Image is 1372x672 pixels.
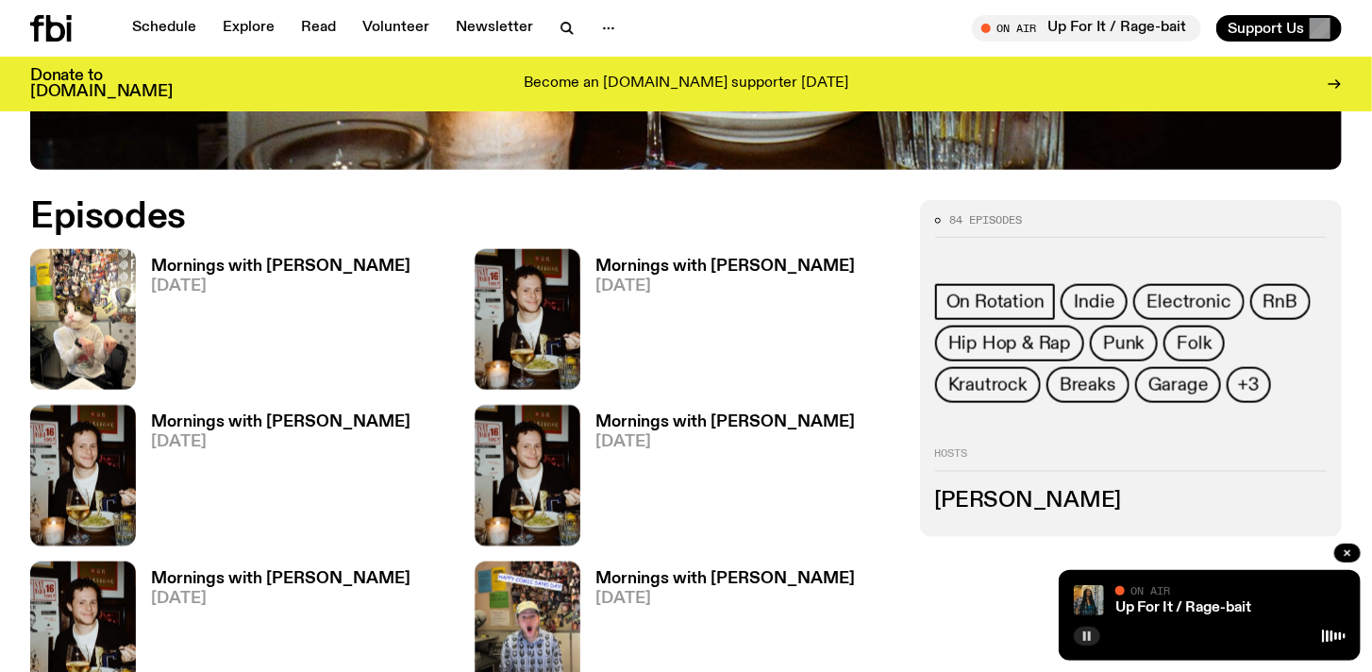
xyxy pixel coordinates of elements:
[475,249,580,390] img: Sam blankly stares at the camera, brightly lit by a camera flash wearing a hat collared shirt and...
[946,292,1045,312] span: On Rotation
[136,414,410,546] a: Mornings with [PERSON_NAME][DATE]
[948,333,1071,354] span: Hip Hop & Rap
[1074,292,1114,312] span: Indie
[935,326,1084,361] a: Hip Hop & Rap
[151,278,410,294] span: [DATE]
[151,259,410,275] h3: Mornings with [PERSON_NAME]
[30,200,897,234] h2: Episodes
[1163,326,1225,361] a: Folk
[1228,20,1304,37] span: Support Us
[935,284,1056,320] a: On Rotation
[948,375,1028,395] span: Krautrock
[1227,367,1271,403] button: +3
[1216,15,1342,42] button: Support Us
[1250,284,1311,320] a: RnB
[136,259,410,390] a: Mornings with [PERSON_NAME][DATE]
[580,414,855,546] a: Mornings with [PERSON_NAME][DATE]
[1133,284,1244,320] a: Electronic
[580,259,855,390] a: Mornings with [PERSON_NAME][DATE]
[1130,584,1170,596] span: On Air
[475,405,580,546] img: Sam blankly stares at the camera, brightly lit by a camera flash wearing a hat collared shirt and...
[1263,292,1297,312] span: RnB
[1135,367,1222,403] a: Garage
[151,434,410,450] span: [DATE]
[935,448,1327,471] h2: Hosts
[595,591,855,607] span: [DATE]
[1146,292,1230,312] span: Electronic
[1177,333,1212,354] span: Folk
[30,68,173,100] h3: Donate to [DOMAIN_NAME]
[151,414,410,430] h3: Mornings with [PERSON_NAME]
[1046,367,1129,403] a: Breaks
[211,15,286,42] a: Explore
[595,571,855,587] h3: Mornings with [PERSON_NAME]
[972,15,1201,42] button: On AirUp For It / Rage-bait
[121,15,208,42] a: Schedule
[1238,375,1260,395] span: +3
[151,571,410,587] h3: Mornings with [PERSON_NAME]
[935,367,1041,403] a: Krautrock
[30,405,136,546] img: Sam blankly stares at the camera, brightly lit by a camera flash wearing a hat collared shirt and...
[1090,326,1158,361] a: Punk
[444,15,544,42] a: Newsletter
[1148,375,1209,395] span: Garage
[1103,333,1145,354] span: Punk
[351,15,441,42] a: Volunteer
[595,414,855,430] h3: Mornings with [PERSON_NAME]
[1060,375,1116,395] span: Breaks
[524,76,848,92] p: Become an [DOMAIN_NAME] supporter [DATE]
[1074,585,1104,615] img: Ify - a Brown Skin girl with black braided twists, looking up to the side with her tongue stickin...
[595,259,855,275] h3: Mornings with [PERSON_NAME]
[151,591,410,607] span: [DATE]
[935,491,1327,512] h3: [PERSON_NAME]
[1061,284,1128,320] a: Indie
[1115,600,1251,615] a: Up For It / Rage-bait
[950,215,1023,226] span: 84 episodes
[290,15,347,42] a: Read
[595,434,855,450] span: [DATE]
[595,278,855,294] span: [DATE]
